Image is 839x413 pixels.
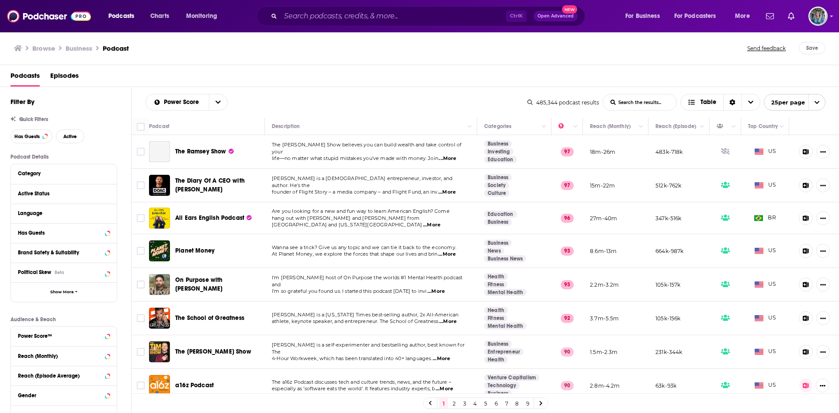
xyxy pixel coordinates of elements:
span: Table [700,99,716,105]
span: US [755,246,776,255]
button: Column Actions [697,121,707,132]
a: Investing [484,148,513,155]
span: Toggle select row [137,382,145,389]
a: Business [484,140,512,147]
span: Podcasts [108,10,134,22]
span: US [755,381,776,390]
button: Column Actions [728,121,739,132]
div: Reach (Episode Average) [18,373,102,379]
span: hang out with [PERSON_NAME] and [PERSON_NAME] from [GEOGRAPHIC_DATA] and [US_STATE][GEOGRAPHIC_DATA] [272,215,422,228]
p: 63k-93k [655,382,676,389]
span: especially as ‘software eats the world’. It features industry experts, b [272,385,435,392]
div: Has Guests [717,121,729,132]
a: 9 [523,398,532,409]
div: 485,344 podcast results [527,99,599,106]
button: Show profile menu [808,7,828,26]
a: The Ramsey Show [175,147,234,156]
button: open menu [669,9,729,23]
span: Wanna see a trick? Give us any topic and we can tie it back to the economy. [272,244,456,250]
a: Fitness [484,281,507,288]
p: 231k-344k [655,348,683,356]
span: life—no matter what stupid mistakes you've made with money. Join [272,155,438,161]
a: 5 [481,398,490,409]
a: Episodes [50,69,79,87]
span: More [735,10,750,22]
img: The School of Greatness [149,308,170,329]
input: Search podcasts, credits, & more... [281,9,506,23]
div: Active Status [18,191,104,197]
a: Mental Health [484,289,527,296]
a: a16z Podcast [175,381,214,390]
a: Culture [484,190,510,197]
a: Venture Capitalism [484,374,539,381]
div: Reach (Monthly) [590,121,631,132]
p: 105k-157k [655,281,681,288]
span: Ctrl K [506,10,527,22]
div: Categories [484,121,511,132]
a: Browse [32,44,55,52]
a: Business News [484,255,526,262]
button: Column Actions [777,121,787,132]
a: Fitness [484,315,507,322]
button: open menu [180,9,229,23]
span: I’m so grateful you found us. I started this podcast [DATE] to invi [272,288,426,294]
a: The Tim Ferriss Show [149,341,170,362]
p: 347k-516k [655,215,682,222]
button: Has Guests [10,129,52,143]
button: Brand Safety & Suitability [18,247,110,258]
p: 90 [561,381,574,390]
a: Charts [145,9,174,23]
span: On Purpose with [PERSON_NAME] [175,276,223,292]
a: Entrepreneur [484,348,524,355]
span: a16z Podcast [175,382,214,389]
button: Show More Button [816,311,830,325]
div: Description [272,121,300,132]
button: Language [18,208,110,219]
p: 483k-718k [655,148,683,156]
div: Brand Safety & Suitability [18,250,102,256]
span: At Planet Money, we explore the forces that shape our lives and brin [272,251,438,257]
button: Gender [18,389,110,400]
button: open menu [764,94,825,111]
a: 8 [513,398,521,409]
div: Category [18,170,104,177]
span: [PERSON_NAME] is a self-experimenter and bestselling author, best known for The [272,342,465,355]
a: 2 [450,398,458,409]
a: Planet Money [175,246,215,255]
div: Gender [18,392,102,399]
a: Health [484,356,508,363]
a: Education [484,156,517,163]
a: 4 [471,398,479,409]
button: open menu [619,9,671,23]
span: Toggle select row [137,148,145,156]
span: Toggle select row [137,314,145,322]
a: Podcasts [10,69,40,87]
a: All Ears English Podcast [149,208,170,229]
span: The Diary Of A CEO with [PERSON_NAME] [175,177,245,193]
p: 97 [561,181,574,190]
p: 92 [561,314,574,323]
span: Toggle select row [137,281,145,288]
span: ...More [423,222,440,229]
a: Society [484,182,509,189]
p: 93 [561,280,574,289]
button: Political SkewBeta [18,267,110,278]
span: US [755,314,776,323]
a: The Ramsey Show [149,141,170,162]
p: 2.2m-3.2m [590,281,619,288]
span: Planet Money [175,247,215,254]
a: Business [484,390,512,397]
a: Health [484,307,508,314]
a: On Purpose with Jay Shetty [149,274,170,295]
div: Power Score™ [18,333,102,339]
a: Show notifications dropdown [763,9,777,24]
span: Active [63,134,77,139]
img: Planet Money [149,240,170,261]
span: Toggle select row [137,348,145,356]
p: 1.5m-2.3m [590,348,618,356]
button: Reach (Monthly) [18,350,110,361]
button: Choose View [680,94,760,111]
button: Show More Button [816,178,830,192]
